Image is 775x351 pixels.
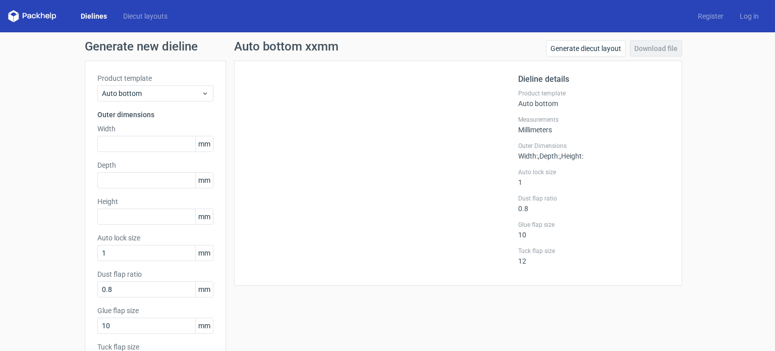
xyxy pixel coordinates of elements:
[195,282,213,297] span: mm
[97,124,213,134] label: Width
[732,11,767,21] a: Log in
[690,11,732,21] a: Register
[85,40,690,53] h1: Generate new dieline
[73,11,115,21] a: Dielines
[518,194,670,203] label: Dust flap ratio
[518,221,670,229] label: Glue flap size
[538,152,560,160] span: , Depth :
[195,318,213,333] span: mm
[518,168,670,176] label: Auto lock size
[518,152,538,160] span: Width :
[518,73,670,85] h2: Dieline details
[115,11,176,21] a: Diecut layouts
[518,247,670,265] div: 12
[560,152,583,160] span: , Height :
[518,116,670,134] div: Millimeters
[97,233,213,243] label: Auto lock size
[97,269,213,279] label: Dust flap ratio
[518,89,670,97] label: Product template
[518,247,670,255] label: Tuck flap size
[97,306,213,316] label: Glue flap size
[518,116,670,124] label: Measurements
[518,221,670,239] div: 10
[195,173,213,188] span: mm
[518,89,670,108] div: Auto bottom
[195,245,213,261] span: mm
[102,88,201,98] span: Auto bottom
[97,73,213,83] label: Product template
[234,40,339,53] h1: Auto bottom xxmm
[97,160,213,170] label: Depth
[97,110,213,120] h3: Outer dimensions
[546,40,626,57] a: Generate diecut layout
[518,194,670,213] div: 0.8
[195,136,213,152] span: mm
[518,142,670,150] label: Outer Dimensions
[518,168,670,186] div: 1
[195,209,213,224] span: mm
[97,196,213,207] label: Height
